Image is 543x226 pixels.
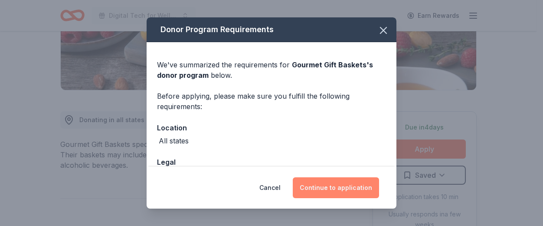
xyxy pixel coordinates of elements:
[293,177,379,198] button: Continue to application
[157,156,386,168] div: Legal
[157,91,386,112] div: Before applying, please make sure you fulfill the following requirements:
[147,17,396,42] div: Donor Program Requirements
[159,136,189,146] div: All states
[259,177,281,198] button: Cancel
[157,60,386,80] div: We've summarized the requirements for below.
[157,122,386,133] div: Location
